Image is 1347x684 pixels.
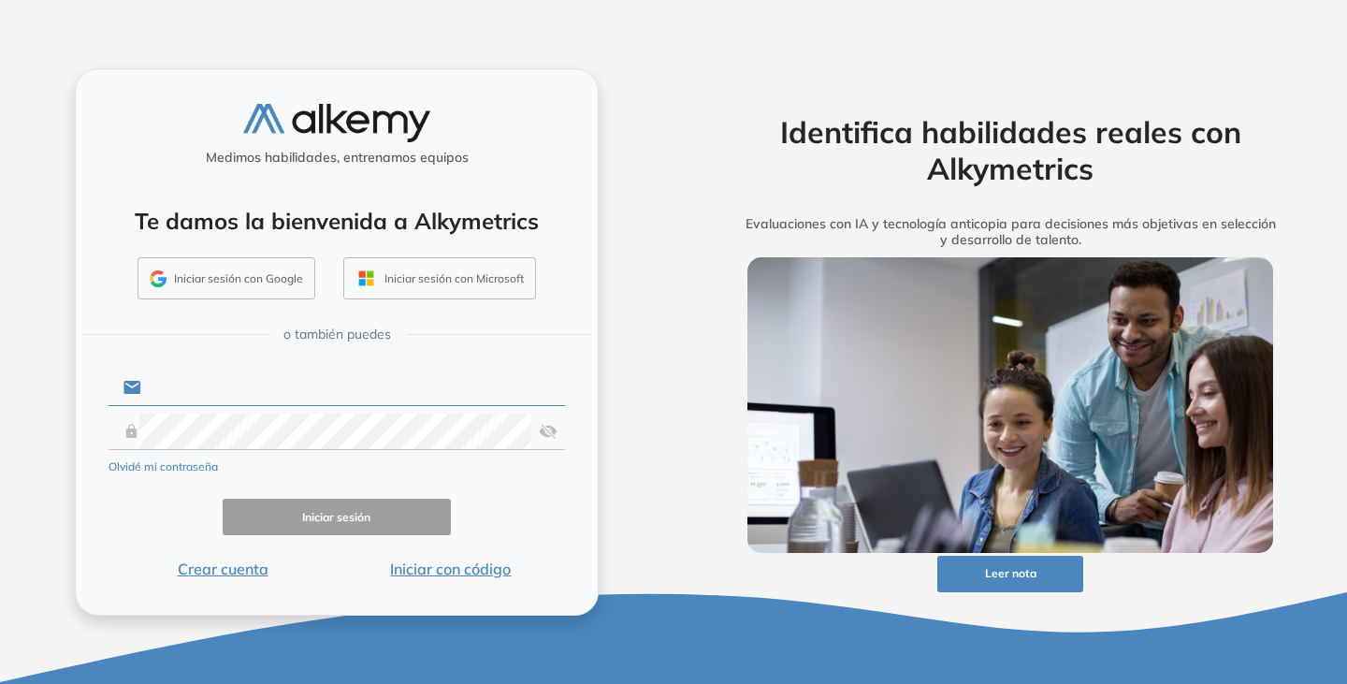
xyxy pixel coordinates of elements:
img: asd [539,414,558,449]
h5: Evaluaciones con IA y tecnología anticopia para decisiones más objetivas en selección y desarroll... [718,216,1302,248]
h4: Te damos la bienvenida a Alkymetrics [100,208,573,235]
button: Iniciar sesión con Microsoft [343,257,536,300]
button: Iniciar con código [337,558,565,580]
button: Iniciar sesión [223,499,451,535]
iframe: Chat Widget [1010,467,1347,684]
div: Widget de chat [1010,467,1347,684]
button: Iniciar sesión con Google [138,257,315,300]
h2: Identifica habilidades reales con Alkymetrics [718,114,1302,186]
img: logo-alkemy [243,104,430,142]
button: Crear cuenta [109,558,337,580]
button: Olvidé mi contraseña [109,458,218,475]
img: img-more-info [747,257,1273,553]
button: Leer nota [937,556,1083,592]
img: OUTLOOK_ICON [355,268,377,289]
span: o también puedes [283,325,391,344]
img: GMAIL_ICON [150,270,167,287]
h5: Medimos habilidades, entrenamos equipos [83,150,590,166]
